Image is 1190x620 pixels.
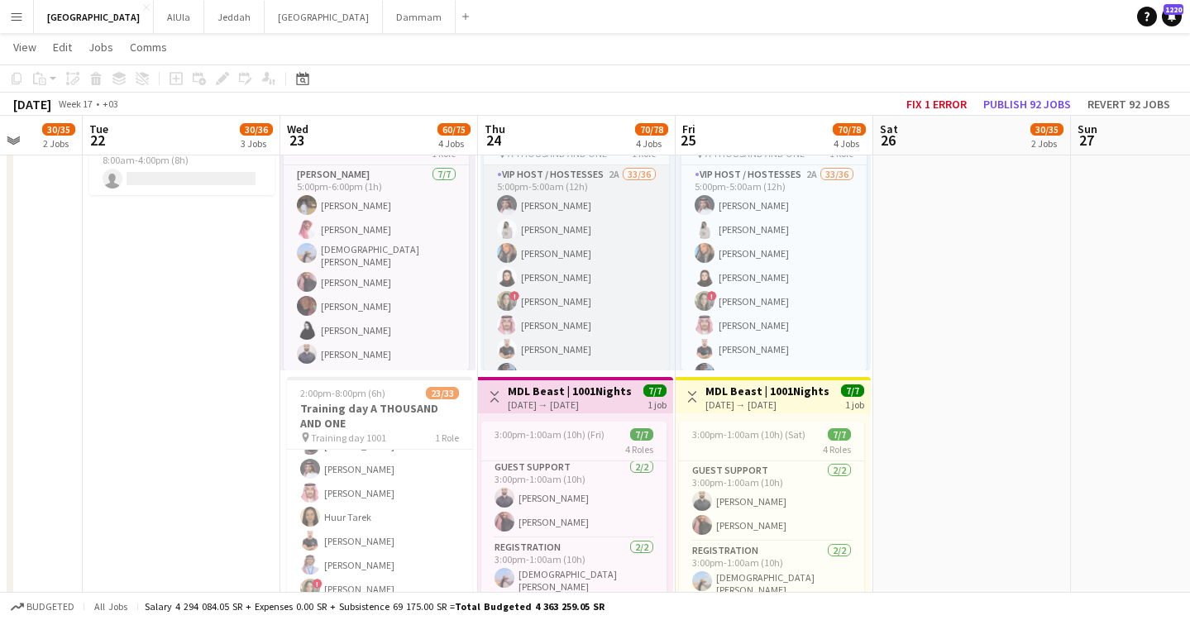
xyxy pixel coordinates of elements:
[438,137,470,150] div: 4 Jobs
[42,123,75,136] span: 30/35
[648,397,667,411] div: 1 job
[877,131,898,150] span: 26
[630,428,653,441] span: 7/7
[8,598,77,616] button: Budgeted
[508,398,631,411] div: [DATE] → [DATE]
[287,122,308,136] span: Wed
[977,93,1078,115] button: Publish 92 jobs
[284,165,469,370] app-card-role: [PERSON_NAME]7/75:00pm-6:00pm (1h)[PERSON_NAME][PERSON_NAME][DEMOGRAPHIC_DATA][PERSON_NAME][PERSO...
[880,122,898,136] span: Sat
[682,122,695,136] span: Fri
[495,428,605,441] span: 3:00pm-1:00am (10h) (Fri)
[705,384,829,398] h3: MDL Beast | 1001Nights Merch Staff
[679,461,864,541] app-card-role: Guest Support2/23:00pm-1:00am (10h)[PERSON_NAME][PERSON_NAME]
[484,126,669,370] app-job-card: 5:00pm-5:00am (12h) (Fri)33/36 A THOUSAND AND ONE1 RoleVIP Host / Hostesses2A33/365:00pm-5:00am (...
[145,600,605,613] div: Salary 4 294 084.05 SR + Expenses 0.00 SR + Subsistence 69 175.00 SR =
[383,1,456,33] button: Dammam
[284,131,308,150] span: 23
[485,122,505,136] span: Thu
[707,291,717,301] span: !
[834,137,865,150] div: 4 Jobs
[636,137,667,150] div: 4 Jobs
[154,1,204,33] button: AlUla
[900,93,973,115] button: Fix 1 error
[300,387,385,399] span: 2:00pm-8:00pm (6h)
[43,137,74,150] div: 2 Jobs
[481,458,667,538] app-card-role: Guest Support2/23:00pm-1:00am (10h)[PERSON_NAME][PERSON_NAME]
[287,401,472,431] h3: Training day A THOUSAND AND ONE
[482,131,505,150] span: 24
[635,123,668,136] span: 70/78
[103,98,118,110] div: +03
[82,36,120,58] a: Jobs
[455,600,605,613] span: Total Budgeted 4 363 259.05 SR
[7,36,43,58] a: View
[1075,131,1097,150] span: 27
[204,1,265,33] button: Jeddah
[426,387,459,399] span: 23/33
[1030,123,1063,136] span: 30/35
[437,123,471,136] span: 60/75
[13,96,51,112] div: [DATE]
[823,443,851,455] span: 4 Roles
[1162,7,1182,26] a: 1220
[1164,4,1183,15] span: 1220
[435,432,459,444] span: 1 Role
[265,1,383,33] button: [GEOGRAPHIC_DATA]
[34,1,154,33] button: [GEOGRAPHIC_DATA]
[284,126,469,370] app-job-card: 5:00pm-6:00pm (1h)7/71 Role[PERSON_NAME]7/75:00pm-6:00pm (1h)[PERSON_NAME][PERSON_NAME][DEMOGRAPH...
[845,397,864,411] div: 1 job
[91,600,131,613] span: All jobs
[828,428,851,441] span: 7/7
[240,123,273,136] span: 30/36
[123,36,174,58] a: Comms
[53,40,72,55] span: Edit
[55,98,96,110] span: Week 17
[509,291,519,301] span: !
[311,432,386,444] span: Training day 1001
[88,40,113,55] span: Jobs
[1081,93,1177,115] button: Revert 92 jobs
[1078,122,1097,136] span: Sun
[643,384,667,397] span: 7/7
[87,131,108,150] span: 22
[833,123,866,136] span: 70/78
[26,601,74,613] span: Budgeted
[680,131,695,150] span: 25
[508,384,631,398] h3: MDL Beast | 1001Nights Merch Staff
[1031,137,1063,150] div: 2 Jobs
[89,139,275,195] app-card-role: Tour Guide0/18:00am-4:00pm (8h)
[241,137,272,150] div: 3 Jobs
[313,579,323,589] span: !
[625,443,653,455] span: 4 Roles
[692,428,805,441] span: 3:00pm-1:00am (10h) (Sat)
[13,40,36,55] span: View
[705,398,829,411] div: [DATE] → [DATE]
[130,40,167,55] span: Comms
[46,36,79,58] a: Edit
[841,384,864,397] span: 7/7
[89,122,108,136] span: Tue
[681,126,867,370] app-job-card: 5:00pm-5:00am (12h) (Sat)33/36 A THOUSAND AND ONE1 RoleVIP Host / Hostesses2A33/365:00pm-5:00am (...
